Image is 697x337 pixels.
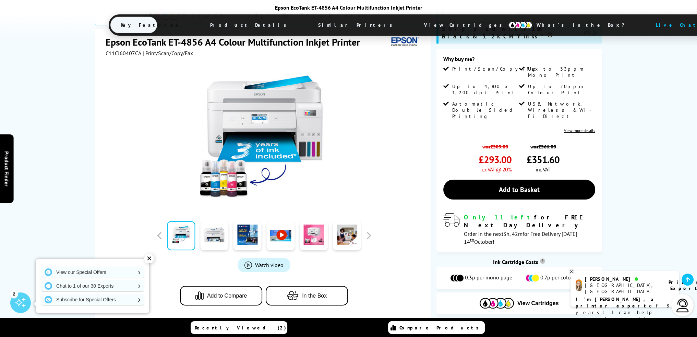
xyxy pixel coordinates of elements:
[528,83,593,96] span: Up to 20ppm Colour Print
[41,280,144,291] a: Chat to 1 of our 30 Experts
[470,237,474,243] sup: th
[576,296,656,309] b: I'm [PERSON_NAME], a printer expert
[479,140,512,150] span: was
[388,36,420,48] img: Epson
[479,153,512,166] span: £293.00
[480,298,514,309] img: Cartridges
[464,213,595,229] div: for FREE Next Day Delivery
[443,213,595,245] div: modal_delivery
[540,258,545,264] sup: Cost per page
[452,101,518,119] span: Automatic Double Sided Printing
[576,296,674,329] p: of 8 years! I can help you choose the right product
[109,4,589,11] div: Epson EcoTank ET-4856 A4 Colour Multifunction Inkjet Printer
[105,50,141,57] span: C11CJ60407CA
[3,151,10,186] span: Product Finder
[197,70,331,205] img: Epson EcoTank ET-4856
[482,166,512,173] span: ex VAT @ 20%
[528,66,593,78] span: Up to 33ppm Mono Print
[142,50,193,57] span: | Print/Scan/Copy/Fax
[452,66,540,72] span: Print/Scan/Copy/Fax
[10,290,18,298] div: 2
[465,274,512,282] span: 0.3p per mono page
[464,213,534,221] span: Only 11 left
[503,230,522,237] span: 3h, 42m
[517,300,559,306] span: View Cartridges
[388,321,485,334] a: Compare Products
[490,143,508,150] strike: £305.00
[528,101,593,119] span: USB, Network, Wireless & Wi-Fi Direct
[255,262,284,268] span: Watch video
[266,286,348,305] button: In the Box
[527,153,560,166] span: £351.60
[399,325,482,331] span: Compare Products
[302,293,327,299] span: In the Box
[436,258,602,265] div: Ink Cartridge Costs
[585,276,660,282] div: [PERSON_NAME]
[191,321,287,334] a: Recently Viewed (2)
[41,294,144,305] a: Subscribe for Special Offers
[540,274,589,282] span: 0.7p per colour page
[195,325,286,331] span: Recently Viewed (2)
[180,286,262,305] button: Add to Compare
[144,254,154,263] div: ✕
[238,258,290,272] a: Product_All_Videos
[536,166,550,173] span: inc VAT
[527,140,560,150] span: was
[526,17,641,33] span: What’s in the Box?
[585,282,660,294] div: [GEOGRAPHIC_DATA], [GEOGRAPHIC_DATA]
[508,21,532,29] img: cmyk-icon.svg
[41,267,144,278] a: View our Special Offers
[105,36,366,48] h1: Epson EcoTank ET-4856 A4 Colour Multifunction Inkjet Printer
[110,17,192,33] span: Key Features
[538,143,556,150] strike: £366.00
[452,83,518,96] span: Up to 4,800 x 1,200 dpi Print
[676,299,689,312] img: user-headset-light.svg
[207,293,247,299] span: Add to Compare
[442,298,597,309] button: View Cartridges
[464,230,577,245] span: Order in the next for Free Delivery [DATE] 14 October!
[308,17,406,33] span: Similar Printers
[443,180,595,200] a: Add to Basket
[443,56,595,66] div: Why buy me?
[564,128,595,133] a: View more details
[414,16,519,34] span: View Cartridges
[576,279,582,291] img: amy-livechat.png
[200,17,300,33] span: Product Details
